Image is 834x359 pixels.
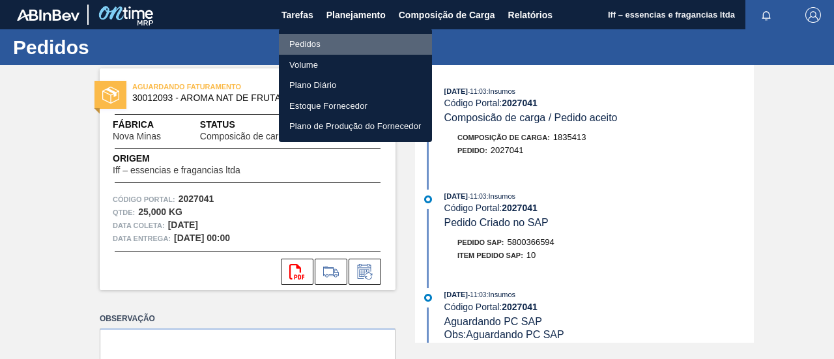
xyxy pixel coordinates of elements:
[279,55,432,76] a: Volume
[279,75,432,96] a: Plano Diário
[279,116,432,137] a: Plano de Produção do Fornecedor
[279,96,432,117] a: Estoque Fornecedor
[279,34,432,55] a: Pedidos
